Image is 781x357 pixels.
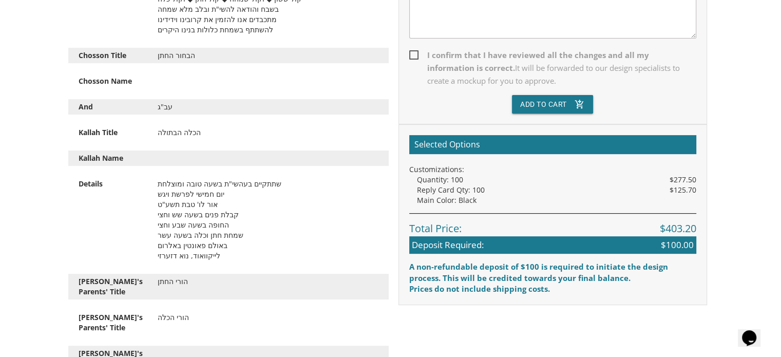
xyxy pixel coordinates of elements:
[670,185,696,195] span: $125.70
[512,95,593,114] button: Add To Cartadd_shopping_cart
[670,175,696,185] span: $277.50
[71,50,149,61] div: Chosson Title
[409,236,696,254] div: Deposit Required:
[71,76,149,86] div: Chosson Name
[150,312,386,323] div: הורי הכלה
[150,127,386,138] div: הכלה הבתולה
[71,312,149,333] div: [PERSON_NAME]'s Parents' Title
[150,102,386,112] div: עב"ג
[71,153,149,163] div: Kallah Name
[417,195,696,205] div: Main Color: Black
[661,239,694,251] span: $100.00
[150,276,386,287] div: הורי החתן
[71,102,149,112] div: And
[738,316,771,347] iframe: chat widget
[409,135,696,155] h2: Selected Options
[409,49,696,87] span: I confirm that I have reviewed all the changes and all my information is correct.
[71,276,149,297] div: [PERSON_NAME]'s Parents' Title
[575,95,585,114] i: add_shopping_cart
[150,50,386,61] div: הבחור החתן
[409,164,696,175] div: Customizations:
[71,127,149,138] div: Kallah Title
[71,179,149,189] div: Details
[409,213,696,236] div: Total Price:
[409,261,696,284] div: A non-refundable deposit of $100 is required to initiate the design process. This will be credite...
[417,185,696,195] div: Reply Card Qty: 100
[660,221,696,236] span: $403.20
[150,179,386,261] div: שתתקיים בעהשי"ת בשעה טובה ומוצלחת יום חמישי לפרשת ויגש אור לו' טבת תשע"ט קבלת פנים בשעה שש וחצי ה...
[409,284,696,294] div: Prices do not include shipping costs.
[417,175,696,185] div: Quantity: 100
[427,63,680,86] span: It will be forwarded to our design specialists to create a mockup for you to approve.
